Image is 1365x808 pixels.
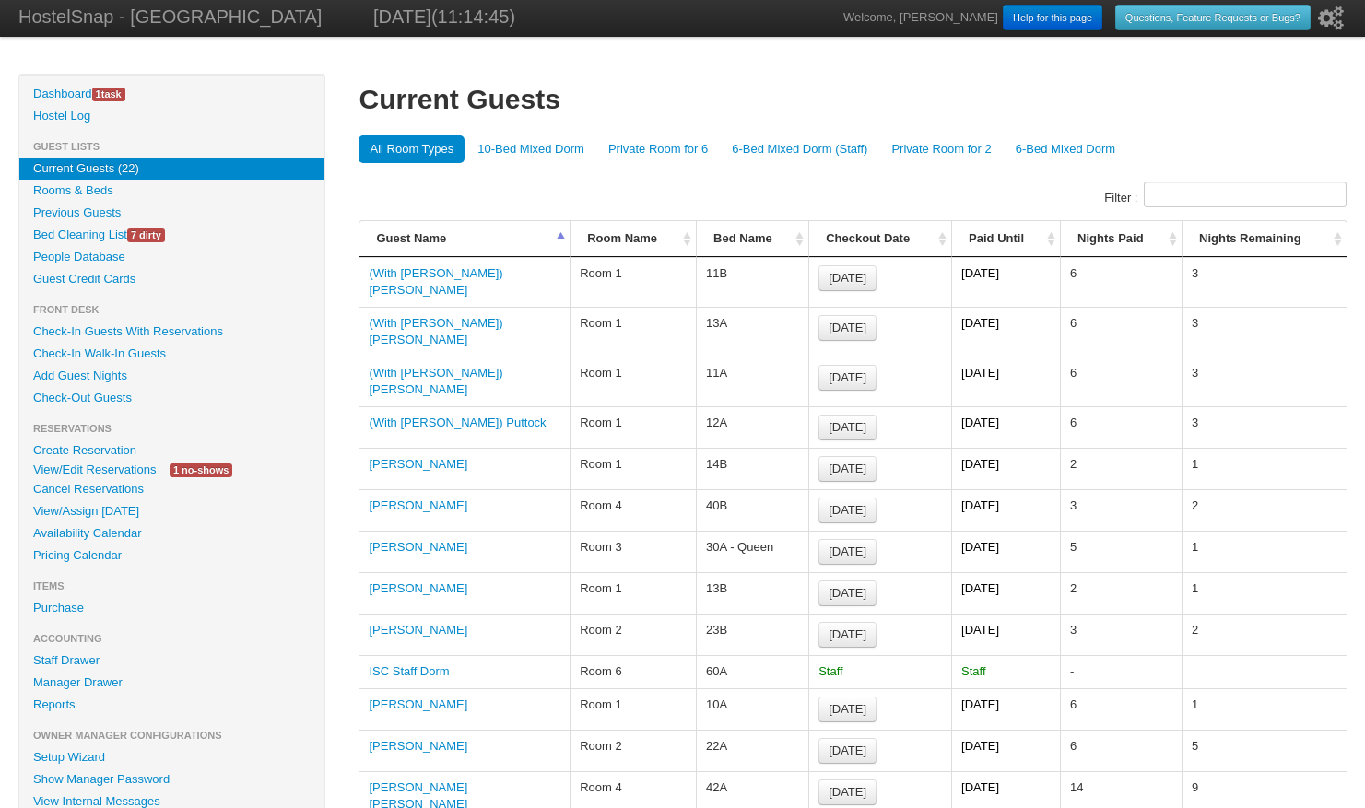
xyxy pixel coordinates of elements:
a: Availability Calendar [19,522,324,545]
a: Add Guest Nights [19,365,324,387]
li: Guest Lists [19,135,324,158]
td: Room 3 [570,531,696,572]
span: [DATE] [829,785,866,799]
a: [DATE] [818,779,877,805]
a: Previous Guests [19,202,324,224]
td: 3 [1182,307,1347,357]
a: View/Edit Reservations [19,460,170,479]
td: [DATE] [951,357,1060,406]
td: 2 [1060,448,1182,489]
span: [DATE] [829,271,866,285]
li: Owner Manager Configurations [19,724,324,746]
a: Check-Out Guests [19,387,324,409]
td: 23B [696,614,808,655]
a: Pricing Calendar [19,545,324,567]
a: [PERSON_NAME] [369,498,467,512]
td: [DATE] [951,531,1060,572]
td: [DATE] [951,730,1060,771]
td: - [1060,655,1182,688]
td: 12A [696,406,808,448]
a: [DATE] [818,498,877,523]
td: [DATE] [951,572,1060,614]
i: Setup Wizard [1318,6,1344,30]
td: Room 2 [570,730,696,771]
a: Current Guests (22) [19,158,324,180]
a: 1 no-shows [156,460,246,479]
a: (With [PERSON_NAME]) [PERSON_NAME] [369,366,502,396]
td: 6 [1060,406,1182,448]
a: Questions, Feature Requests or Bugs? [1115,5,1311,30]
td: 11A [696,357,808,406]
a: Rooms & Beds [19,180,324,202]
a: Check-In Walk-In Guests [19,343,324,365]
span: [DATE] [829,462,866,475]
li: Accounting [19,627,324,650]
td: 6 [1060,307,1182,357]
td: [DATE] [951,614,1060,655]
td: Room 1 [570,307,696,357]
th: Room Name: activate to sort column ascending [570,221,696,257]
a: Manager Drawer [19,672,324,694]
a: ISC Staff Dorm [369,664,449,678]
a: All Room Types [359,135,465,163]
td: [DATE] [951,688,1060,730]
td: 1 [1182,572,1347,614]
td: [DATE] [951,489,1060,531]
a: Private Room for 6 [597,135,719,163]
li: Reservations [19,417,324,439]
a: Setup Wizard [19,746,324,768]
th: Checkout Date: activate to sort column ascending [808,221,951,257]
span: [DATE] [829,627,866,641]
a: Reports [19,694,324,716]
a: 10-Bed Mixed Dorm [466,135,595,163]
li: Items [19,575,324,597]
a: [DATE] [818,580,877,606]
a: [DATE] [818,315,877,341]
a: People Database [19,246,324,268]
a: [DATE] [818,539,877,565]
span: task [92,88,125,101]
td: 22A [696,730,808,771]
a: Staff Drawer [19,650,324,672]
a: [PERSON_NAME] [369,697,467,711]
td: Room 6 [570,655,696,688]
span: [DATE] [829,702,866,716]
a: [PERSON_NAME] [369,739,467,753]
td: 3 [1182,357,1347,406]
a: [DATE] [818,365,877,391]
span: [DATE] [829,321,866,334]
td: 13A [696,307,808,357]
a: (With [PERSON_NAME]) [PERSON_NAME] [369,266,502,297]
span: [DATE] [829,744,866,757]
td: 3 [1060,614,1182,655]
td: [DATE] [951,257,1060,307]
a: [PERSON_NAME] [369,540,467,554]
td: 1 [1182,531,1347,572]
span: [DATE] [829,503,866,517]
td: 10A [696,688,808,730]
td: 2 [1060,572,1182,614]
td: Room 1 [570,406,696,448]
td: 6 [1060,257,1182,307]
a: 6-Bed Mixed Dorm (Staff) [721,135,878,163]
a: [PERSON_NAME] [369,623,467,637]
td: Room 1 [570,448,696,489]
span: [DATE] [829,545,866,558]
a: Check-In Guests With Reservations [19,321,324,343]
td: 5 [1060,531,1182,572]
th: Nights Paid: activate to sort column ascending [1060,221,1182,257]
td: 13B [696,572,808,614]
td: 40B [696,489,808,531]
a: [DATE] [818,456,877,482]
span: 1 [96,88,101,100]
a: [DATE] [818,738,877,764]
a: [DATE] [818,265,877,291]
li: Front Desk [19,299,324,321]
td: 2 [1182,489,1347,531]
td: Room 1 [570,357,696,406]
th: Nights Remaining: activate to sort column ascending [1182,221,1347,257]
a: Hostel Log [19,105,324,127]
h1: Current Guests [359,83,1347,116]
td: 6 [1060,688,1182,730]
td: [DATE] [951,448,1060,489]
